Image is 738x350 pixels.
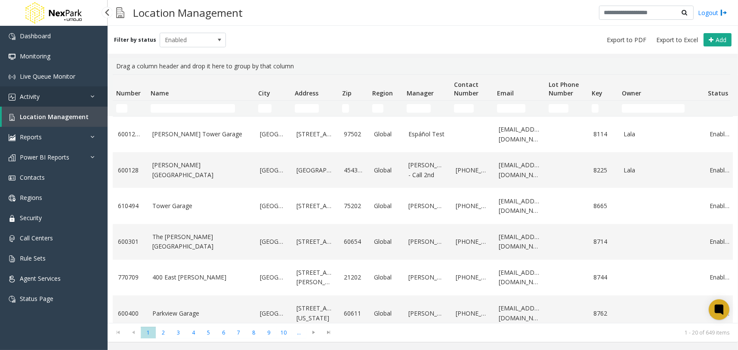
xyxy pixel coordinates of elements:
[116,89,141,97] span: Number
[20,254,46,262] span: Rule Sets
[151,104,235,113] input: Name Filter
[276,327,291,338] span: Page 10
[20,295,53,303] span: Status Page
[260,273,286,282] a: [GEOGRAPHIC_DATA]
[9,53,15,60] img: 'icon'
[374,166,398,175] a: Global
[716,36,726,44] span: Add
[593,201,613,211] a: 8665
[152,273,250,282] a: 400 East [PERSON_NAME]
[499,268,540,287] a: [EMAIL_ADDRESS][DOMAIN_NAME]
[408,129,445,139] a: Espáñol Test
[653,34,701,46] button: Export to Excel
[710,201,729,211] a: Enabled
[20,234,53,242] span: Call Centers
[291,101,339,116] td: Address Filter
[118,273,142,282] a: 770709
[255,101,291,116] td: City Filter
[113,101,147,116] td: Number Filter
[344,273,364,282] a: 21202
[374,237,398,246] a: Global
[9,114,15,121] img: 'icon'
[118,166,142,175] a: 600128
[698,8,727,17] a: Logout
[9,276,15,282] img: 'icon'
[118,237,142,246] a: 600301
[592,89,602,97] span: Key
[296,237,333,246] a: [STREET_ADDRESS]
[9,74,15,80] img: 'icon'
[499,304,540,323] a: [EMAIL_ADDRESS][DOMAIN_NAME]
[116,104,127,113] input: Number Filter
[456,273,488,282] a: [PHONE_NUMBER]
[20,133,42,141] span: Reports
[407,89,434,97] span: Manager
[456,309,488,318] a: [PHONE_NUMBER]
[374,129,398,139] a: Global
[260,237,286,246] a: [GEOGRAPHIC_DATA]
[624,129,699,139] a: Lala
[9,134,15,141] img: 'icon'
[704,101,735,116] td: Status Filter
[152,129,250,139] a: [PERSON_NAME] Tower Garage
[593,273,613,282] a: 8744
[494,101,545,116] td: Email Filter
[296,166,333,175] a: [GEOGRAPHIC_DATA]
[408,237,445,246] a: [PERSON_NAME]
[403,101,451,116] td: Manager Filter
[9,215,15,222] img: 'icon'
[342,89,352,97] span: Zip
[20,214,42,222] span: Security
[216,327,231,338] span: Page 6
[147,101,255,116] td: Name Filter
[114,36,156,44] label: Filter by status
[296,129,333,139] a: [STREET_ADDRESS]
[151,89,169,97] span: Name
[260,309,286,318] a: [GEOGRAPHIC_DATA]
[499,160,540,180] a: [EMAIL_ADDRESS][DOMAIN_NAME]
[9,94,15,101] img: 'icon'
[454,104,474,113] input: Contact Number Filter
[20,113,89,121] span: Location Management
[291,327,306,338] span: Page 11
[451,101,494,116] td: Contact Number Filter
[624,166,699,175] a: Lala
[20,72,75,80] span: Live Queue Monitor
[20,193,42,202] span: Regions
[344,129,364,139] a: 97502
[549,104,568,113] input: Lot Phone Number Filter
[258,104,272,113] input: City Filter
[261,327,276,338] span: Page 9
[545,101,588,116] td: Lot Phone Number Filter
[260,129,286,139] a: [GEOGRAPHIC_DATA]
[20,173,45,181] span: Contacts
[710,129,729,139] a: Enabled
[372,89,393,97] span: Region
[20,153,69,161] span: Power BI Reports
[118,201,142,211] a: 610494
[710,166,729,175] a: Enabled
[9,154,15,161] img: 'icon'
[497,104,525,113] input: Email Filter
[306,327,321,339] span: Go to the next page
[171,327,186,338] span: Page 3
[9,195,15,202] img: 'icon'
[246,327,261,338] span: Page 8
[260,201,286,211] a: [GEOGRAPHIC_DATA]
[116,2,124,23] img: pageIcon
[186,327,201,338] span: Page 4
[295,104,319,113] input: Address Filter
[603,34,650,46] button: Export to PDF
[342,104,349,113] input: Zip Filter
[156,327,171,338] span: Page 2
[152,232,250,252] a: The [PERSON_NAME][GEOGRAPHIC_DATA]
[618,101,704,116] td: Owner Filter
[129,2,247,23] h3: Location Management
[152,309,250,318] a: Parkview Garage
[9,235,15,242] img: 'icon'
[720,8,727,17] img: logout
[260,166,286,175] a: [GEOGRAPHIC_DATA]
[160,33,213,47] span: Enabled
[407,104,431,113] input: Manager Filter
[344,309,364,318] a: 60611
